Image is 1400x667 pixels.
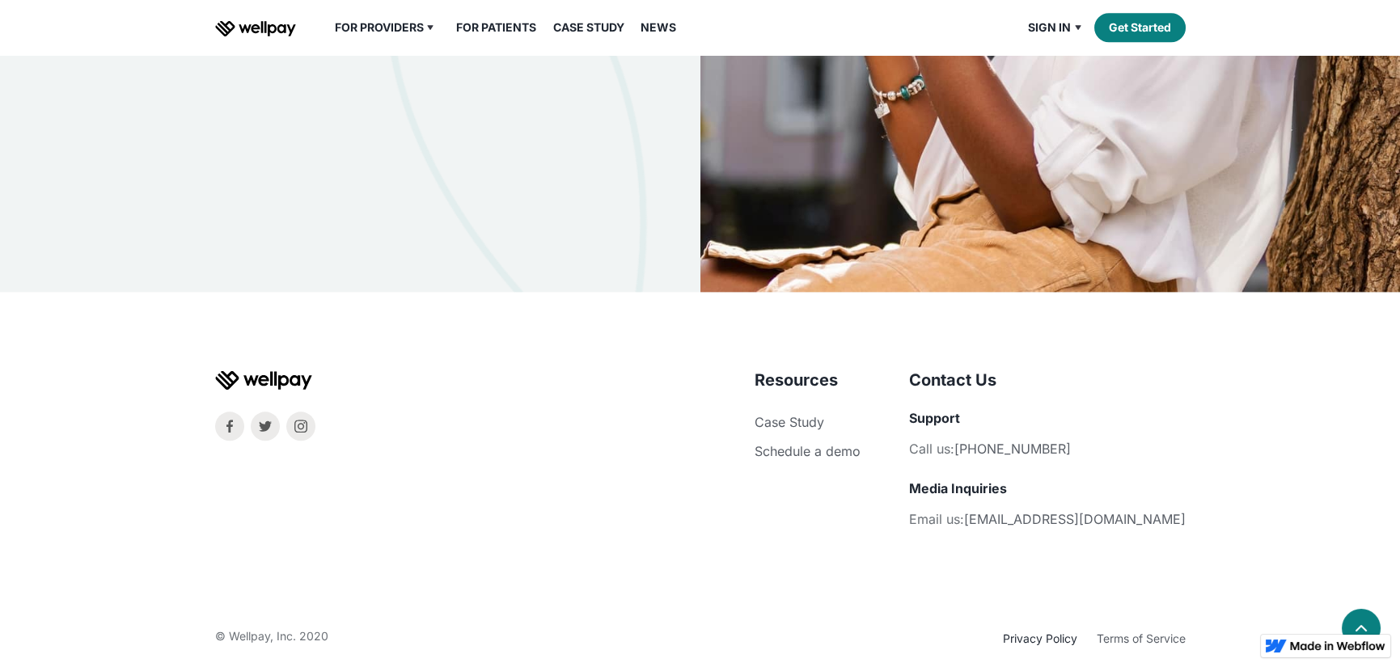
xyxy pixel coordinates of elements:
div: For Providers [325,18,447,37]
a: Case Study [755,414,824,430]
li: Call us: [909,437,1186,461]
a: [PHONE_NUMBER] [954,441,1071,457]
div: © Wellpay, Inc. 2020 [215,628,328,649]
a: Case Study [544,18,634,37]
h4: Contact Us [909,369,1186,390]
h5: Support [909,410,1186,427]
a: News [631,18,686,37]
a: Terms of Service [1097,631,1186,645]
img: Made in Webflow [1290,641,1385,651]
a: For Patients [446,18,546,37]
a: [EMAIL_ADDRESS][DOMAIN_NAME] [964,511,1186,527]
a: Get Started [1094,13,1186,42]
h5: Media Inquiries [909,480,1186,497]
a: home [215,18,296,37]
div: For Providers [335,18,424,37]
a: Privacy Policy [1003,631,1077,645]
div: Sign in [1018,18,1094,37]
li: Email us: [909,507,1186,531]
a: Schedule a demo [755,443,861,459]
div: Sign in [1028,18,1071,37]
h4: Resources [755,369,861,390]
